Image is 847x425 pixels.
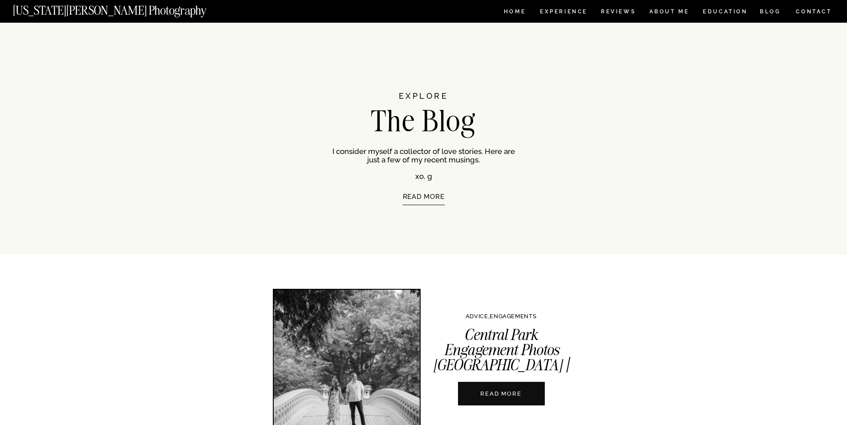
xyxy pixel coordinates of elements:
[601,9,634,16] a: REVIEWS
[502,9,527,16] a: HOME
[490,313,536,320] a: ENGAGEMENTS
[13,4,236,12] a: [US_STATE][PERSON_NAME] Photography
[433,325,570,390] a: Central Park Engagement Photos [GEOGRAPHIC_DATA] | A Complete Guide
[795,7,832,16] a: CONTACT
[540,9,587,16] a: Experience
[332,147,515,179] p: I consider myself a collector of love stories. Here are just a few of my recent musings. xo, g
[417,313,586,319] p: ,
[466,313,488,320] a: ADVICE
[348,193,499,225] a: READ MORE
[458,382,545,405] a: Central Park Engagement Photos NYC | A Complete Guide
[322,106,526,133] h1: The Blog
[702,9,749,16] a: EDUCATION
[452,389,551,398] a: READ MORE
[346,92,501,109] h2: EXPLORE
[760,9,781,16] a: BLOG
[649,9,689,16] a: ABOUT ME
